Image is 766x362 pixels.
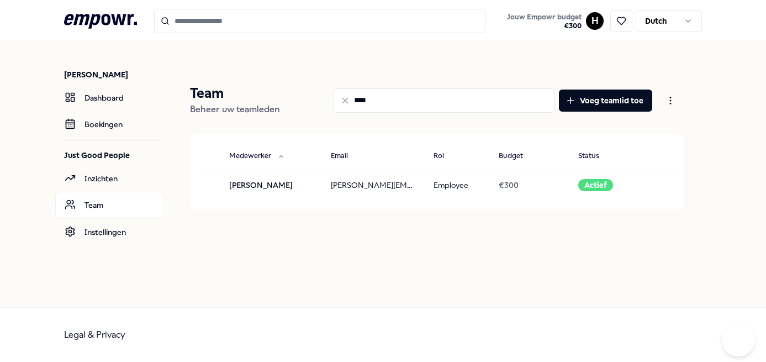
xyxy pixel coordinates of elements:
div: Actief [578,179,613,191]
a: Legal & Privacy [64,329,125,340]
a: Inzichten [55,165,163,192]
button: H [586,12,604,30]
button: Open menu [657,90,684,112]
a: Boekingen [55,111,163,138]
input: Search for products, categories or subcategories [154,9,485,33]
p: Team [190,85,280,102]
button: Medewerker [220,145,293,167]
span: Beheer uw teamleden [190,104,280,114]
a: Jouw Empowr budget€300 [503,9,586,33]
button: Rol [425,145,466,167]
button: Jouw Empowr budget€300 [505,11,584,33]
button: Status [569,145,621,167]
td: [PERSON_NAME][EMAIL_ADDRESS][DOMAIN_NAME] [322,170,425,200]
a: Instellingen [55,219,163,245]
button: Voeg teamlid toe [559,90,652,112]
span: Jouw Empowr budget [507,13,582,22]
td: [PERSON_NAME] [220,170,322,200]
a: Dashboard [55,85,163,111]
p: Just Good People [64,150,163,161]
iframe: Help Scout Beacon - Open [722,323,755,356]
span: € 300 [507,22,582,30]
td: Employee [425,170,490,200]
button: Email [322,145,370,167]
span: € 300 [499,181,519,190]
p: [PERSON_NAME] [64,69,163,80]
a: Team [55,192,163,218]
button: Budget [490,145,545,167]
